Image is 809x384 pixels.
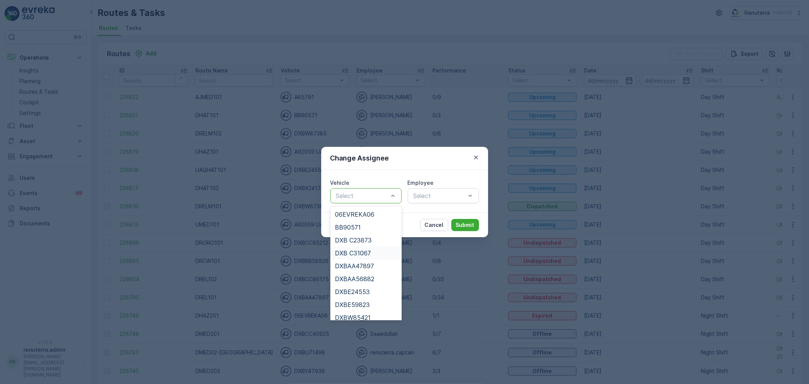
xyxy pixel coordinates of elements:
p: Select [413,191,466,200]
span: DXBE59823 [335,301,370,308]
button: Submit [451,219,479,231]
span: DXBAA56882 [335,275,374,282]
span: DXBAA47897 [335,263,374,269]
p: Change Assignee [330,153,389,164]
span: DXB C31067 [335,250,371,257]
span: DXB C23873 [335,237,372,244]
span: 06EVREKA06 [335,211,374,218]
span: DXBW85421 [335,314,371,321]
p: Submit [456,221,474,229]
label: Vehicle [330,179,350,186]
p: Cancel [425,221,444,229]
span: BB90571 [335,224,361,231]
p: Select [336,191,388,200]
label: Employee [408,179,434,186]
button: Cancel [420,219,448,231]
span: DXBE24553 [335,288,370,295]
